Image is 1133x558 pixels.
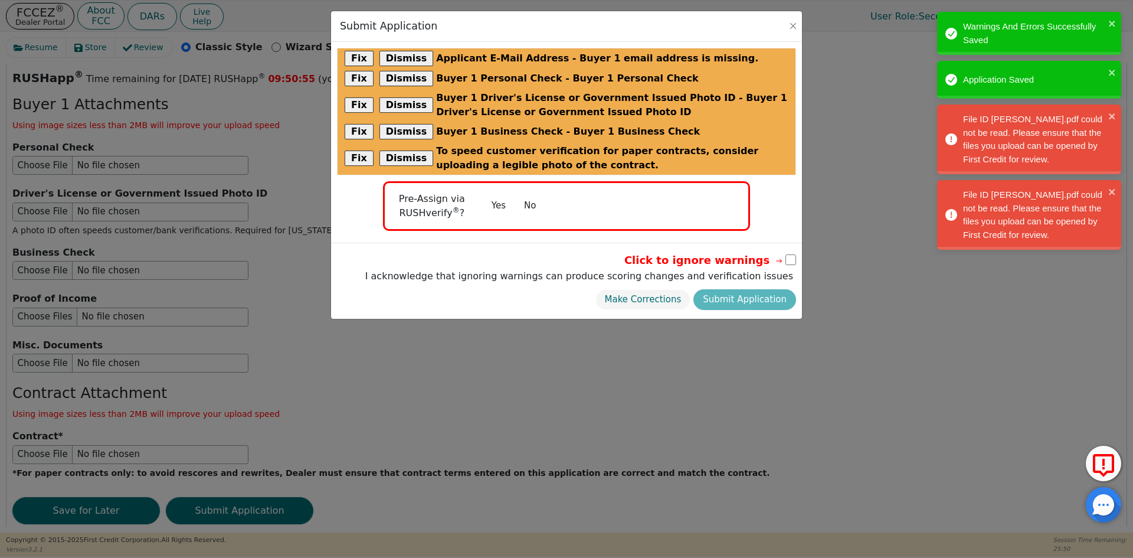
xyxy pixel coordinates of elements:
[787,20,799,32] button: Close
[436,71,699,86] span: Buyer 1 Personal Check - Buyer 1 Personal Check
[436,51,758,66] span: Applicant E-Mail Address - Buyer 1 email address is missing.
[345,97,374,113] button: Fix
[362,269,796,283] label: I acknowledge that ignoring warnings can produce scoring changes and verification issues
[436,144,788,172] span: To speed customer verification for paper contracts, consider uploading a legible photo of the con...
[345,124,374,139] button: Fix
[453,206,460,214] sup: ®
[595,289,691,310] button: Make Corrections
[379,97,434,113] button: Dismiss
[345,71,374,86] button: Fix
[963,113,1105,166] div: File ID [PERSON_NAME].pdf could not be read. Please ensure that the files you upload can be opene...
[340,20,437,32] h3: Submit Application
[379,124,434,139] button: Dismiss
[345,151,374,166] button: Fix
[963,20,1105,47] div: Warnings And Errors Successfully Saved
[1086,446,1121,481] button: Report Error to FCC
[1108,17,1116,30] button: close
[515,195,545,216] button: No
[963,73,1105,87] div: Application Saved
[1108,109,1116,123] button: close
[1108,66,1116,79] button: close
[379,71,434,86] button: Dismiss
[963,188,1105,242] div: File ID [PERSON_NAME].pdf could not be read. Please ensure that the files you upload can be opene...
[379,151,434,166] button: Dismiss
[624,252,784,268] span: Click to ignore warnings
[1108,185,1116,198] button: close
[345,51,374,66] button: Fix
[399,193,465,218] span: Pre-Assign via RUSHverify ?
[436,91,788,119] span: Buyer 1 Driver's License or Government Issued Photo ID - Buyer 1 Driver's License or Government I...
[379,51,434,66] button: Dismiss
[482,195,515,216] button: Yes
[436,125,700,139] span: Buyer 1 Business Check - Buyer 1 Business Check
